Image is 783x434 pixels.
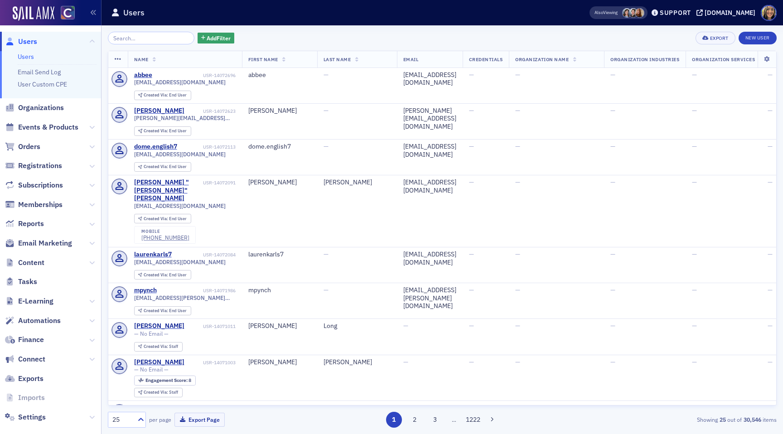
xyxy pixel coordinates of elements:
[248,71,311,79] div: abbee
[134,270,191,280] div: Created Via: End User
[18,180,63,190] span: Subscriptions
[18,161,62,171] span: Registrations
[18,258,44,268] span: Content
[144,343,169,349] span: Created Via :
[5,412,46,422] a: Settings
[144,273,187,278] div: End User
[18,374,43,384] span: Exports
[610,322,615,330] span: —
[465,412,481,428] button: 1222
[5,374,43,384] a: Exports
[324,250,329,258] span: —
[134,342,183,352] div: Created Via: Staff
[403,107,456,131] div: [PERSON_NAME][EMAIL_ADDRESS][DOMAIN_NAME]
[13,6,54,21] img: SailAMX
[134,286,157,294] a: mpynch
[144,216,169,222] span: Created Via :
[144,344,178,349] div: Staff
[594,10,618,16] span: Viewing
[145,378,191,383] div: 8
[628,8,638,18] span: Pamela Galey-Coleman
[469,404,474,412] span: —
[324,286,329,294] span: —
[610,56,679,63] span: Organization Industries
[144,389,169,395] span: Created Via :
[515,286,520,294] span: —
[5,161,62,171] a: Registrations
[248,251,311,259] div: laurenkarls7
[18,296,53,306] span: E-Learning
[18,68,61,76] a: Email Send Log
[61,6,75,20] img: SailAMX
[515,322,520,330] span: —
[427,412,443,428] button: 3
[203,180,236,186] div: USR-14072091
[692,178,697,186] span: —
[18,219,44,229] span: Reports
[610,286,615,294] span: —
[692,56,755,63] span: Organization Services
[610,71,615,79] span: —
[403,322,408,330] span: —
[248,286,311,294] div: mpynch
[469,178,474,186] span: —
[134,294,236,301] span: [EMAIL_ADDRESS][PERSON_NAME][DOMAIN_NAME]
[5,335,44,345] a: Finance
[324,56,351,63] span: Last Name
[134,203,226,209] span: [EMAIL_ADDRESS][DOMAIN_NAME]
[696,10,759,16] button: [DOMAIN_NAME]
[134,178,202,203] a: [PERSON_NAME] "[PERSON_NAME]" [PERSON_NAME]
[705,9,755,17] div: [DOMAIN_NAME]
[134,388,183,397] div: Created Via: Staff
[186,323,236,329] div: USR-14071011
[54,6,75,21] a: View Homepage
[144,309,187,313] div: End User
[768,178,773,186] span: —
[134,107,184,115] div: [PERSON_NAME]
[768,142,773,150] span: —
[248,358,311,366] div: [PERSON_NAME]
[5,180,63,190] a: Subscriptions
[123,7,145,18] h1: Users
[403,404,408,412] span: —
[768,358,773,366] span: —
[198,33,235,44] button: AddFilter
[144,164,187,169] div: End User
[610,404,615,412] span: —
[560,415,777,424] div: Showing out of items
[141,234,189,241] a: [PHONE_NUMBER]
[134,115,236,121] span: [PERSON_NAME][EMAIL_ADDRESS][DOMAIN_NAME]
[403,178,456,194] div: [EMAIL_ADDRESS][DOMAIN_NAME]
[515,106,520,115] span: —
[18,393,45,403] span: Imports
[134,330,169,337] span: — No Email —
[406,412,422,428] button: 2
[134,71,152,79] a: abbee
[144,272,169,278] span: Created Via :
[5,316,61,326] a: Automations
[5,277,37,287] a: Tasks
[403,143,456,159] div: [EMAIL_ADDRESS][DOMAIN_NAME]
[144,217,187,222] div: End User
[5,122,78,132] a: Events & Products
[18,335,44,345] span: Finance
[515,358,520,366] span: —
[768,322,773,330] span: —
[134,358,184,366] a: [PERSON_NAME]
[186,360,236,366] div: USR-14071003
[515,178,520,186] span: —
[5,142,40,152] a: Orders
[469,250,474,258] span: —
[134,151,226,158] span: [EMAIL_ADDRESS][DOMAIN_NAME]
[18,316,61,326] span: Automations
[403,251,456,266] div: [EMAIL_ADDRESS][DOMAIN_NAME]
[18,277,37,287] span: Tasks
[324,178,391,187] div: [PERSON_NAME]
[134,126,191,136] div: Created Via: End User
[610,178,615,186] span: —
